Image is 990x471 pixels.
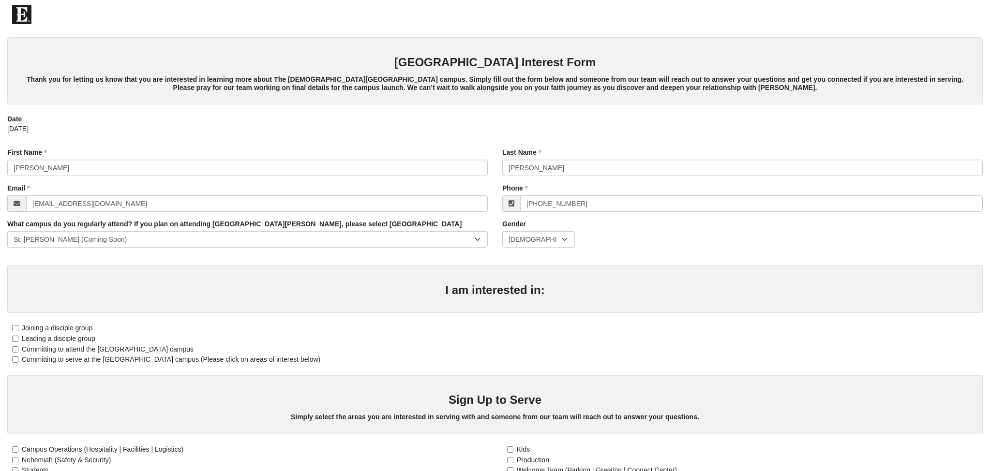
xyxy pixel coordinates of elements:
span: Committing to attend the [GEOGRAPHIC_DATA] campus [22,345,194,353]
h5: Simply select the areas you are interested in serving with and someone from our team will reach o... [17,413,973,421]
label: What campus do you regularly attend? If you plan on attending [GEOGRAPHIC_DATA][PERSON_NAME], ple... [7,219,462,229]
span: Nehemiah (Safety & Security) [22,456,111,464]
label: Email [7,183,30,193]
h3: [GEOGRAPHIC_DATA] Interest Form [17,56,973,70]
span: Leading a disciple group [22,335,95,342]
span: Joining a disciple group [22,324,92,332]
input: Committing to serve at the [GEOGRAPHIC_DATA] campus (Please click on areas of interest below) [12,356,18,363]
input: Committing to attend the [GEOGRAPHIC_DATA] campus [12,346,18,353]
label: Gender [502,219,526,229]
input: Leading a disciple group [12,336,18,342]
img: Eleven22 logo [12,5,31,24]
label: Phone [502,183,528,193]
span: The [DEMOGRAPHIC_DATA] of Eleven22 [34,10,170,19]
span: Committing to serve at the [GEOGRAPHIC_DATA] campus (Please click on areas of interest below) [22,355,320,363]
label: Last Name [502,147,541,157]
h3: Sign Up to Serve [17,393,973,407]
h5: Thank you for letting us know that you are interested in learning more about The [DEMOGRAPHIC_DAT... [17,75,973,92]
span: Production [517,456,549,464]
input: Joining a disciple group [12,325,18,331]
input: Campus Operations (Hospitality | Facilities | Logistics) [12,446,18,453]
input: Kids [507,446,513,453]
h3: I am interested in: [17,283,973,297]
input: Production [507,457,513,463]
input: Nehemiah (Safety & Security) [12,457,18,463]
div: [DATE] [7,124,983,140]
label: Date [7,114,22,124]
span: Campus Operations (Hospitality | Facilities | Logistics) [22,445,183,453]
span: Kids [517,445,530,453]
label: First Name [7,147,47,157]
